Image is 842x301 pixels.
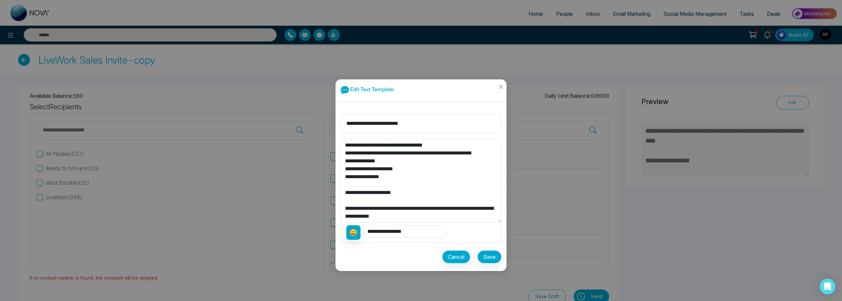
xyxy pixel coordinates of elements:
[495,79,507,97] button: Close
[442,251,470,263] button: Cancel
[820,279,835,294] div: Open Intercom Messenger
[350,86,394,93] span: Edit Text Template
[478,251,501,263] button: Save
[346,225,360,240] button: 😀
[498,84,504,90] span: close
